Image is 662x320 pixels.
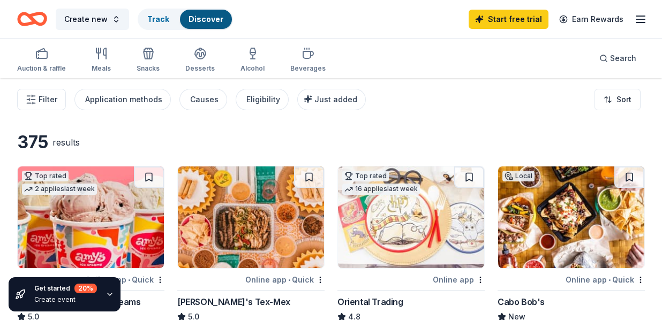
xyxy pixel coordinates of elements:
div: Create event [34,295,97,304]
div: Desserts [185,64,215,73]
button: Sort [595,89,641,110]
div: Top rated [342,171,389,181]
a: Start free trial [469,10,548,29]
span: Just added [314,95,357,104]
div: Meals [92,64,111,73]
button: Filter [17,89,66,110]
button: TrackDiscover [138,9,233,30]
button: Create new [56,9,129,30]
img: Image for Chuy's Tex-Mex [178,166,324,268]
div: Eligibility [246,93,280,106]
span: Create new [64,13,108,26]
div: Get started [34,284,97,293]
div: Causes [190,93,219,106]
div: Online app [433,273,485,286]
button: Desserts [185,43,215,78]
div: 2 applies last week [22,184,97,195]
button: Snacks [137,43,160,78]
div: 375 [17,132,48,153]
div: [PERSON_NAME]'s Tex-Mex [177,295,290,308]
button: Eligibility [236,89,289,110]
button: Just added [297,89,366,110]
div: Snacks [137,64,160,73]
a: Track [147,14,169,24]
img: Image for Cabo Bob's [498,166,644,268]
div: 16 applies last week [342,184,420,195]
a: Discover [189,14,223,24]
div: results [52,136,80,149]
div: Oriental Trading [337,295,403,308]
div: Online app Quick [245,273,325,286]
span: • [288,276,290,284]
div: Beverages [290,64,326,73]
div: Auction & raffle [17,64,66,73]
button: Search [591,48,645,69]
a: Home [17,6,47,32]
a: Earn Rewards [553,10,630,29]
span: Filter [39,93,57,106]
img: Image for Oriental Trading [338,166,484,268]
div: 20 % [74,284,97,293]
div: Online app Quick [566,273,645,286]
button: Meals [92,43,111,78]
span: • [608,276,611,284]
button: Application methods [74,89,171,110]
div: Local [502,171,535,181]
span: Sort [616,93,631,106]
button: Auction & raffle [17,43,66,78]
div: Application methods [85,93,162,106]
button: Alcohol [240,43,265,78]
div: Alcohol [240,64,265,73]
div: Top rated [22,171,69,181]
button: Beverages [290,43,326,78]
div: Cabo Bob's [498,295,545,308]
img: Image for Amy's Ice Creams [18,166,164,268]
span: Search [610,52,636,65]
button: Causes [179,89,227,110]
